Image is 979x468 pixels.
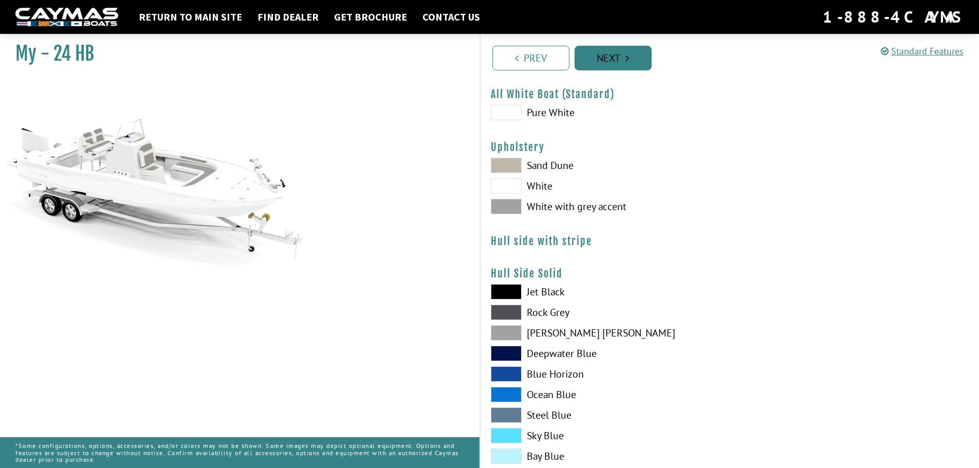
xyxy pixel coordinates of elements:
[492,46,569,70] a: Prev
[491,325,719,341] label: [PERSON_NAME] [PERSON_NAME]
[252,10,324,24] a: Find Dealer
[15,8,118,27] img: white-logo-c9c8dbefe5ff5ceceb0f0178aa75bf4bb51f6bca0971e226c86eb53dfe498488.png
[491,158,719,173] label: Sand Dune
[491,105,719,120] label: Pure White
[491,88,969,101] h4: All White Boat (Standard)
[823,6,964,28] div: 1-888-4CAYMAS
[491,267,969,280] h4: Hull Side Solid
[134,10,247,24] a: Return to main site
[491,305,719,320] label: Rock Grey
[881,45,964,57] a: Standard Features
[491,366,719,382] label: Blue Horizon
[417,10,485,24] a: Contact Us
[491,387,719,402] label: Ocean Blue
[491,428,719,443] label: Sky Blue
[491,407,719,423] label: Steel Blue
[491,199,719,214] label: White with grey accent
[491,284,719,299] label: Jet Black
[15,42,454,65] h1: My - 24 HB
[329,10,412,24] a: Get Brochure
[491,141,969,154] h4: Upholstery
[15,437,464,468] p: *Some configurations, options, accessories, and/or colors may not be shown. Some images may depic...
[491,235,969,248] h4: Hull side with stripe
[491,448,719,464] label: Bay Blue
[491,178,719,194] label: White
[575,46,652,70] a: Next
[491,346,719,361] label: Deepwater Blue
